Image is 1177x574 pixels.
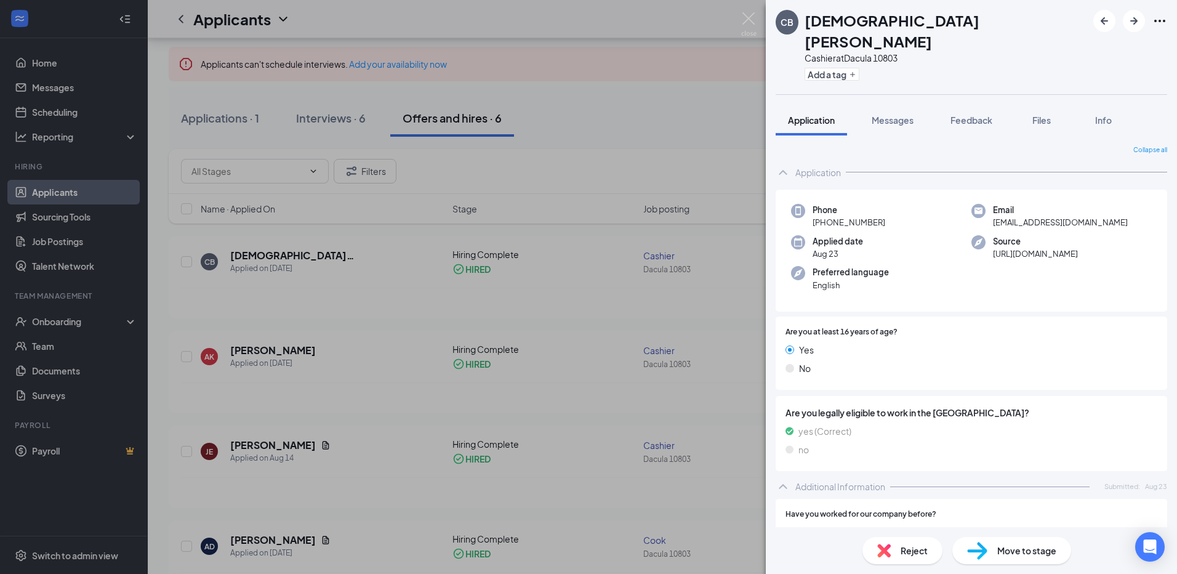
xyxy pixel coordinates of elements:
span: Reject [901,544,928,557]
span: Source [993,235,1078,248]
span: no [798,443,809,456]
span: Have you worked for our company before? [785,509,936,520]
span: Messages [872,115,914,126]
button: ArrowRight [1123,10,1145,32]
div: Open Intercom Messenger [1135,532,1165,562]
span: Files [1032,115,1051,126]
span: Yes [799,343,814,357]
h1: [DEMOGRAPHIC_DATA][PERSON_NAME] [805,10,1087,52]
div: CB [781,16,793,28]
span: Preferred language [813,266,889,278]
span: Applied date [813,235,863,248]
svg: ArrowRight [1127,14,1141,28]
span: Collapse all [1133,145,1167,155]
span: Aug 23 [813,248,863,260]
span: Move to stage [997,544,1056,557]
span: Submitted: [1104,481,1140,491]
span: yes (Correct) [798,424,851,438]
div: Additional Information [795,480,885,493]
span: Yes [799,525,814,539]
svg: ChevronUp [776,479,790,494]
span: No [799,362,811,375]
svg: ChevronUp [776,165,790,180]
svg: Plus [849,71,856,78]
span: Phone [813,204,885,216]
span: [URL][DOMAIN_NAME] [993,248,1078,260]
span: [EMAIL_ADDRESS][DOMAIN_NAME] [993,216,1128,228]
span: Info [1095,115,1112,126]
span: Application [788,115,835,126]
span: Are you legally eligible to work in the [GEOGRAPHIC_DATA]? [785,406,1157,419]
span: Feedback [950,115,992,126]
span: Are you at least 16 years of age? [785,326,898,338]
span: Email [993,204,1128,216]
div: Cashier at Dacula 10803 [805,52,1087,64]
svg: Ellipses [1152,14,1167,28]
span: Aug 23 [1145,481,1167,491]
button: PlusAdd a tag [805,68,859,81]
div: Application [795,166,841,179]
span: [PHONE_NUMBER] [813,216,885,228]
button: ArrowLeftNew [1093,10,1115,32]
span: English [813,279,889,291]
svg: ArrowLeftNew [1097,14,1112,28]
